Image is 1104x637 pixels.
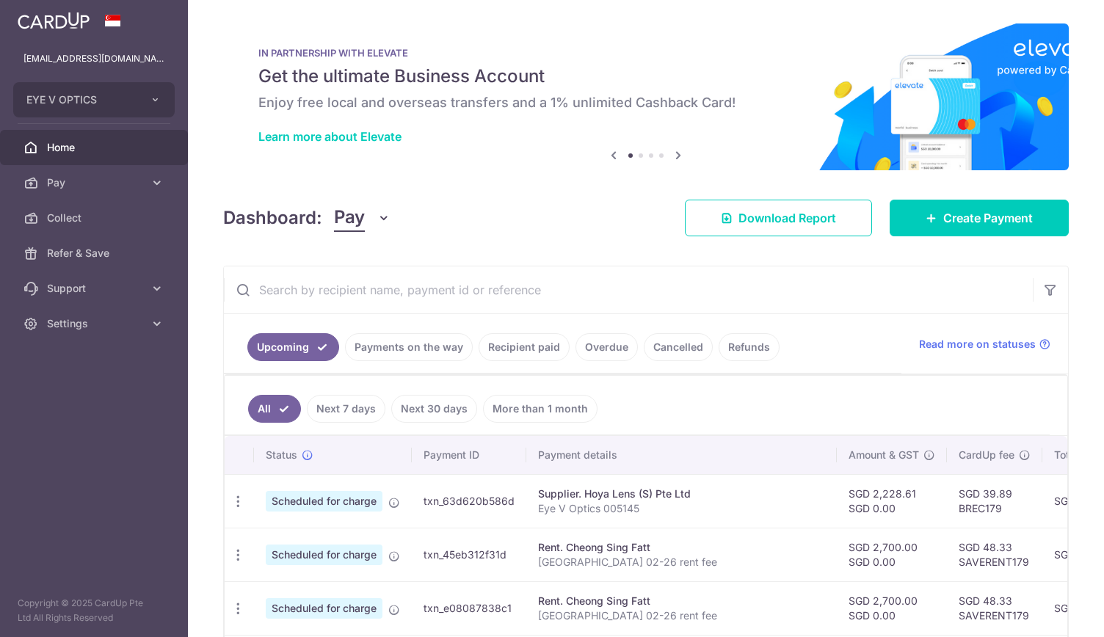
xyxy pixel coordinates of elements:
input: Search by recipient name, payment id or reference [224,266,1033,313]
a: Read more on statuses [919,337,1050,352]
a: Next 30 days [391,395,477,423]
th: Payment details [526,436,837,474]
td: SGD 39.89 BREC179 [947,474,1042,528]
td: txn_63d620b586d [412,474,526,528]
span: Refer & Save [47,246,144,261]
span: Scheduled for charge [266,545,382,565]
div: Rent. Cheong Sing Fatt [538,594,825,608]
span: CardUp fee [959,448,1014,462]
a: Next 7 days [307,395,385,423]
td: SGD 48.33 SAVERENT179 [947,528,1042,581]
button: Pay [334,204,391,232]
div: Rent. Cheong Sing Fatt [538,540,825,555]
img: CardUp [18,12,90,29]
span: Download Report [738,209,836,227]
span: Pay [47,175,144,190]
a: More than 1 month [483,395,598,423]
span: Amount & GST [849,448,919,462]
td: SGD 2,700.00 SGD 0.00 [837,581,947,635]
a: Download Report [685,200,872,236]
iframe: Opens a widget where you can find more information [1010,593,1089,630]
span: Home [47,140,144,155]
a: Refunds [719,333,780,361]
span: Collect [47,211,144,225]
td: SGD 2,228.61 SGD 0.00 [837,474,947,528]
p: [GEOGRAPHIC_DATA] 02-26 rent fee [538,608,825,623]
th: Payment ID [412,436,526,474]
p: Eye V Optics 005145 [538,501,825,516]
span: Total amt. [1054,448,1103,462]
a: All [248,395,301,423]
a: Upcoming [247,333,339,361]
div: Supplier. Hoya Lens (S) Pte Ltd [538,487,825,501]
span: EYE V OPTICS [26,92,135,107]
p: IN PARTNERSHIP WITH ELEVATE [258,47,1034,59]
h5: Get the ultimate Business Account [258,65,1034,88]
td: SGD 2,700.00 SGD 0.00 [837,528,947,581]
span: Pay [334,204,365,232]
span: Create Payment [943,209,1033,227]
h6: Enjoy free local and overseas transfers and a 1% unlimited Cashback Card! [258,94,1034,112]
span: Scheduled for charge [266,598,382,619]
a: Learn more about Elevate [258,129,402,144]
a: Cancelled [644,333,713,361]
a: Overdue [575,333,638,361]
span: Status [266,448,297,462]
a: Recipient paid [479,333,570,361]
a: Payments on the way [345,333,473,361]
span: Scheduled for charge [266,491,382,512]
td: SGD 48.33 SAVERENT179 [947,581,1042,635]
img: Renovation banner [223,23,1069,170]
td: txn_45eb312f31d [412,528,526,581]
a: Create Payment [890,200,1069,236]
span: Settings [47,316,144,331]
span: Read more on statuses [919,337,1036,352]
td: txn_e08087838c1 [412,581,526,635]
p: [GEOGRAPHIC_DATA] 02-26 rent fee [538,555,825,569]
h4: Dashboard: [223,205,322,231]
span: Support [47,281,144,296]
button: EYE V OPTICS [13,82,175,117]
p: [EMAIL_ADDRESS][DOMAIN_NAME] [23,51,164,66]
